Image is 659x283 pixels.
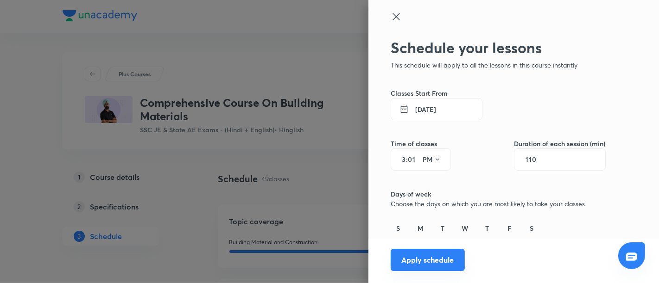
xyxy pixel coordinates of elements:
[391,199,606,209] p: Choose the days on which you are most likely to take your classes
[507,223,511,233] h6: F
[514,139,606,148] h6: Duration of each session (min)
[391,148,451,171] div: :
[391,189,606,199] h6: Days of week
[419,152,445,167] button: PM
[391,139,451,148] h6: Time of classes
[418,223,423,233] h6: M
[391,88,606,98] h6: Classes Start From
[391,98,482,120] button: [DATE]
[391,39,606,56] h2: Schedule your lessons
[441,223,444,233] h6: T
[485,223,489,233] h6: T
[396,223,400,233] h6: S
[462,223,468,233] h6: W
[391,60,606,70] p: This schedule will apply to all the lessons in this course instantly
[391,249,465,271] button: Apply schedule
[530,223,533,233] h6: S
